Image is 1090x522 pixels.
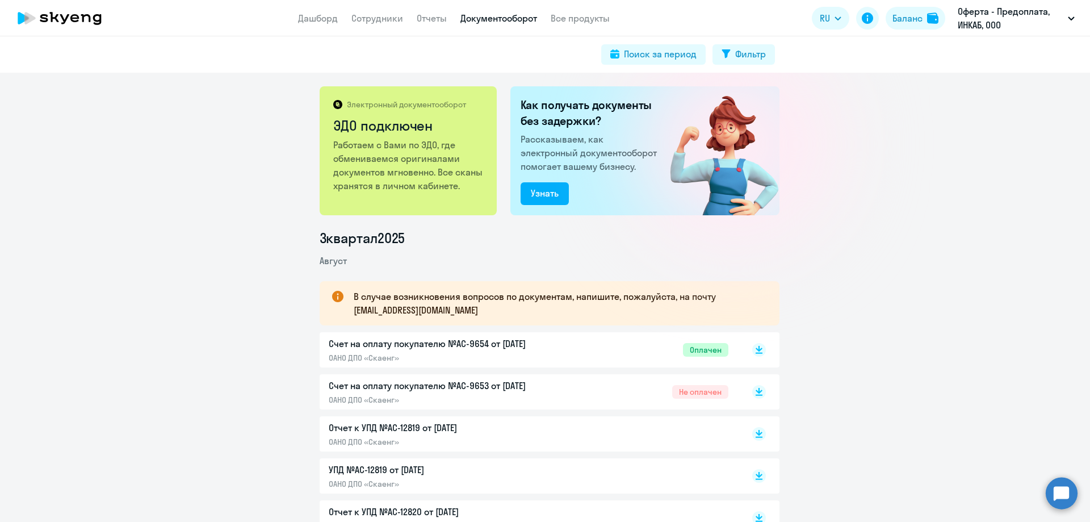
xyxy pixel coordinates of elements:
p: ОАНО ДПО «Скаенг» [329,437,567,447]
li: 3 квартал 2025 [320,229,779,247]
a: Дашборд [298,12,338,24]
a: Сотрудники [351,12,403,24]
a: Документооборот [460,12,537,24]
p: ОАНО ДПО «Скаенг» [329,395,567,405]
p: Рассказываем, как электронный документооборот помогает вашему бизнесу. [521,132,661,173]
p: В случае возникновения вопросов по документам, напишите, пожалуйста, на почту [EMAIL_ADDRESS][DOM... [354,290,759,317]
span: Оплачен [683,343,728,357]
p: УПД №AC-12819 от [DATE] [329,463,567,477]
button: Оферта - Предоплата, ИНКАБ, ООО [952,5,1080,32]
p: Отчет к УПД №AC-12820 от [DATE] [329,505,567,519]
h2: Как получать документы без задержки? [521,97,661,129]
p: ОАНО ДПО «Скаенг» [329,353,567,363]
img: balance [927,12,938,24]
div: Фильтр [735,47,766,61]
span: RU [820,11,830,25]
button: Поиск за период [601,44,706,65]
a: Отчеты [417,12,447,24]
h2: ЭДО подключен [333,116,485,135]
img: connected [652,86,779,215]
a: Отчет к УПД №AC-12819 от [DATE]ОАНО ДПО «Скаенг» [329,421,728,447]
p: ОАНО ДПО «Скаенг» [329,479,567,489]
button: Узнать [521,182,569,205]
span: Не оплачен [672,385,728,399]
a: УПД №AC-12819 от [DATE]ОАНО ДПО «Скаенг» [329,463,728,489]
button: Балансbalance [886,7,945,30]
div: Поиск за период [624,47,697,61]
p: Работаем с Вами по ЭДО, где обмениваемся оригиналами документов мгновенно. Все сканы хранятся в л... [333,138,485,193]
a: Счет на оплату покупателю №AC-9654 от [DATE]ОАНО ДПО «Скаенг»Оплачен [329,337,728,363]
a: Все продукты [551,12,610,24]
button: RU [812,7,849,30]
p: Оферта - Предоплата, ИНКАБ, ООО [958,5,1063,32]
a: Счет на оплату покупателю №AC-9653 от [DATE]ОАНО ДПО «Скаенг»Не оплачен [329,379,728,405]
button: Фильтр [712,44,775,65]
p: Отчет к УПД №AC-12819 от [DATE] [329,421,567,435]
p: Счет на оплату покупателю №AC-9653 от [DATE] [329,379,567,392]
div: Узнать [531,186,559,200]
p: Счет на оплату покупателю №AC-9654 от [DATE] [329,337,567,350]
div: Баланс [892,11,923,25]
span: Август [320,255,347,266]
p: Электронный документооборот [347,99,466,110]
